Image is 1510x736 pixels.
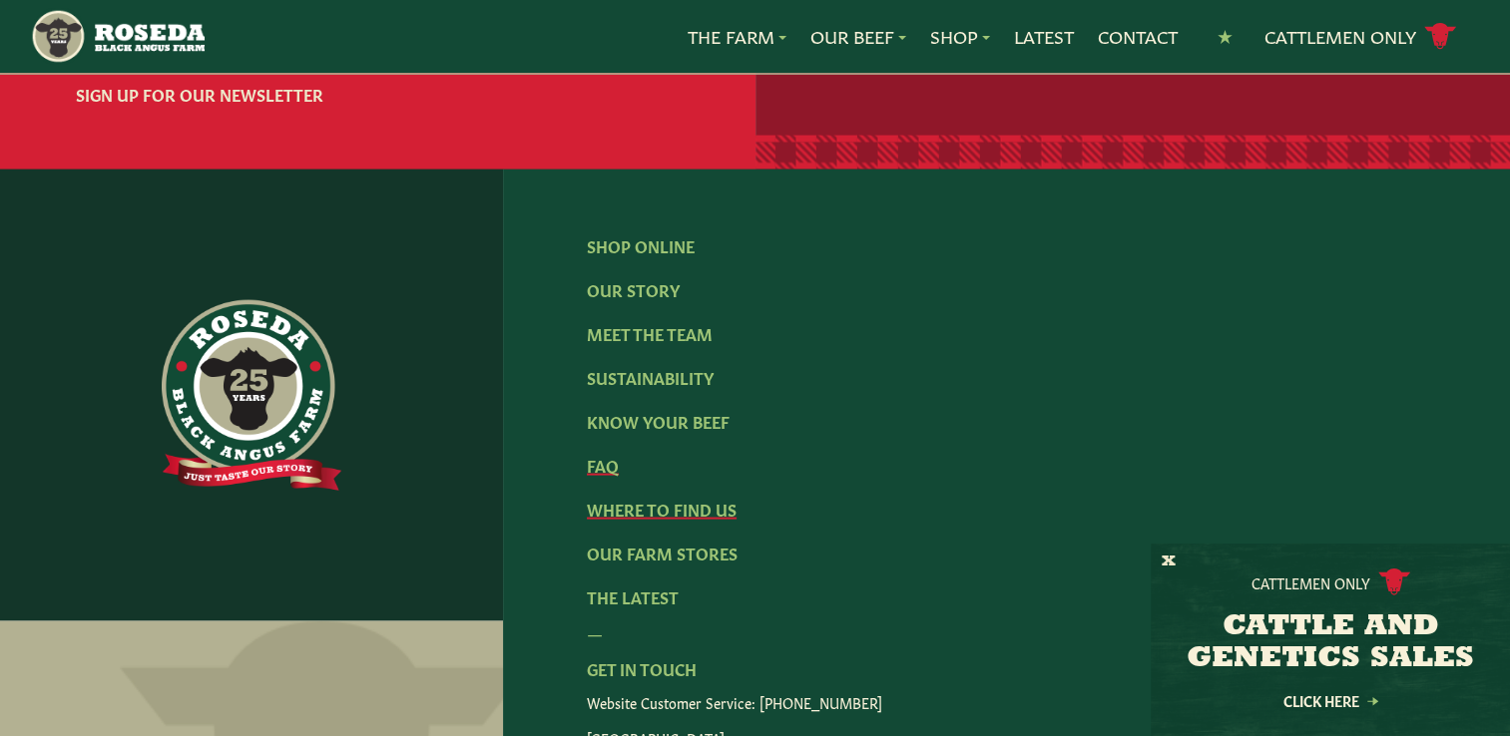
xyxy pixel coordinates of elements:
img: cattle-icon.svg [1378,568,1410,595]
a: Where To Find Us [587,498,737,520]
a: The Latest [587,585,679,607]
h3: CATTLE AND GENETICS SALES [1176,611,1485,675]
a: Shop Online [587,234,695,256]
div: — [587,620,1426,644]
a: Our Story [587,278,680,300]
a: Know Your Beef [587,410,730,432]
a: Click Here [1241,694,1420,707]
img: https://roseda.com/wp-content/uploads/2021/06/roseda-25-full@2x.png [162,300,341,492]
p: Cattlemen Only [1252,572,1370,592]
a: Our Beef [810,24,906,50]
a: FAQ [587,454,619,476]
p: Website Customer Service: [PHONE_NUMBER] [587,692,1426,712]
a: Cattlemen Only [1264,19,1456,54]
a: Contact [1098,24,1178,50]
a: The Farm [688,24,786,50]
a: Our Farm Stores [587,542,738,563]
button: X [1162,552,1176,572]
a: Meet The Team [587,322,713,344]
a: Latest [1014,24,1074,50]
a: Sustainability [587,366,714,388]
h6: Sign Up For Our Newsletter [76,82,587,106]
img: https://roseda.com/wp-content/uploads/2021/05/roseda-25-header.png [30,8,205,65]
a: Shop [930,24,990,50]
